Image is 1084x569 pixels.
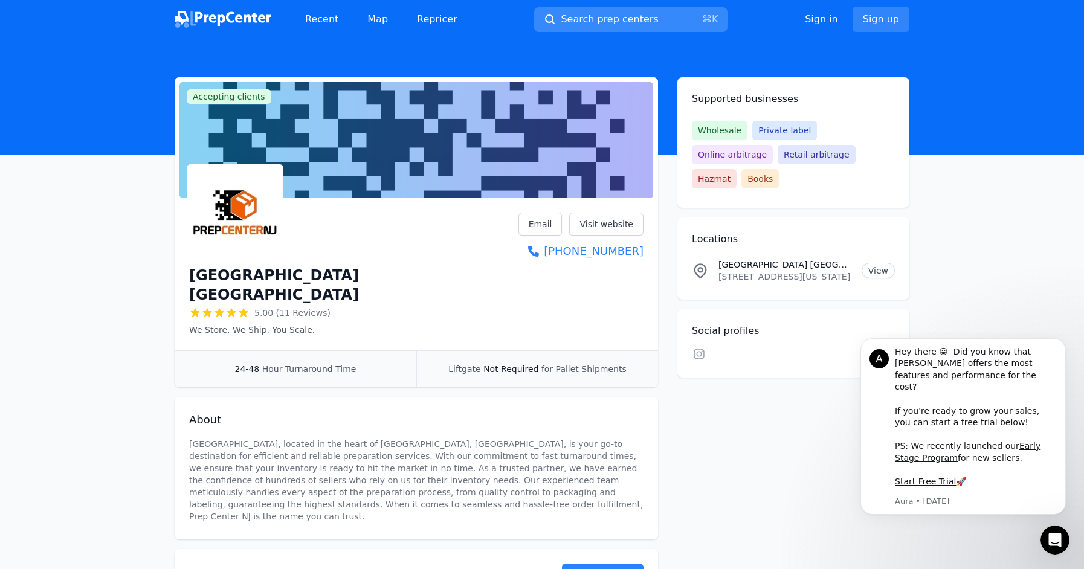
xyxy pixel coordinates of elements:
a: Sign in [805,12,838,27]
a: Map [358,7,398,31]
img: Prep Center NJ [189,167,281,259]
a: Repricer [407,7,467,31]
span: Private label [752,121,817,140]
span: Books [741,169,779,188]
span: Accepting clients [187,89,271,104]
a: View [862,263,895,278]
span: Hour Turnaround Time [262,364,356,374]
span: 5.00 (11 Reviews) [254,307,331,319]
p: We Store. We Ship. You Scale. [189,324,518,336]
span: Hazmat [692,169,737,188]
iframe: Intercom notifications message [842,332,1084,536]
h2: Locations [692,232,895,246]
a: Sign up [853,7,909,32]
a: Visit website [569,213,644,236]
span: Search prep centers [561,12,658,27]
a: Recent [295,7,348,31]
span: Retail arbitrage [778,145,855,164]
iframe: Intercom live chat [1040,526,1069,555]
h2: Social profiles [692,324,895,338]
p: [GEOGRAPHIC_DATA], located in the heart of [GEOGRAPHIC_DATA], [GEOGRAPHIC_DATA], is your go-to de... [189,438,644,522]
span: Liftgate [448,364,480,374]
span: Online arbitrage [692,145,773,164]
a: [PHONE_NUMBER] [518,243,644,260]
h2: About [189,411,644,428]
h1: [GEOGRAPHIC_DATA] [GEOGRAPHIC_DATA] [189,266,518,304]
kbd: ⌘ [702,13,712,25]
kbd: K [712,13,718,25]
a: Email [518,213,563,236]
button: Search prep centers⌘K [534,7,728,32]
span: for Pallet Shipments [541,364,627,374]
span: Wholesale [692,121,747,140]
img: PrepCenter [175,11,271,28]
h2: Supported businesses [692,92,895,106]
p: [STREET_ADDRESS][US_STATE] [718,271,852,283]
span: 24-48 [235,364,260,374]
span: Not Required [483,364,538,374]
p: [GEOGRAPHIC_DATA] [GEOGRAPHIC_DATA] Location [718,259,852,271]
